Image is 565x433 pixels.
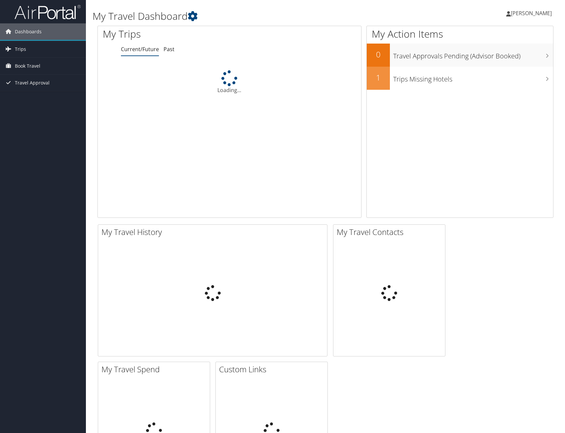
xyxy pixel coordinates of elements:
span: Trips [15,41,26,57]
span: Travel Approval [15,75,50,91]
h2: 1 [367,72,390,83]
h2: Custom Links [219,364,327,375]
a: 0Travel Approvals Pending (Advisor Booked) [367,44,553,67]
span: [PERSON_NAME] [511,10,552,17]
h3: Travel Approvals Pending (Advisor Booked) [393,48,553,61]
h2: 0 [367,49,390,60]
img: airportal-logo.png [15,4,81,20]
a: Past [164,46,174,53]
h1: My Travel Dashboard [93,9,403,23]
span: Book Travel [15,58,40,74]
h2: My Travel History [101,226,327,238]
a: [PERSON_NAME] [506,3,558,23]
a: Current/Future [121,46,159,53]
h1: My Trips [103,27,246,41]
a: 1Trips Missing Hotels [367,67,553,90]
h3: Trips Missing Hotels [393,71,553,84]
div: Loading... [98,70,361,94]
h1: My Action Items [367,27,553,41]
h2: My Travel Contacts [337,226,445,238]
span: Dashboards [15,23,42,40]
h2: My Travel Spend [101,364,210,375]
